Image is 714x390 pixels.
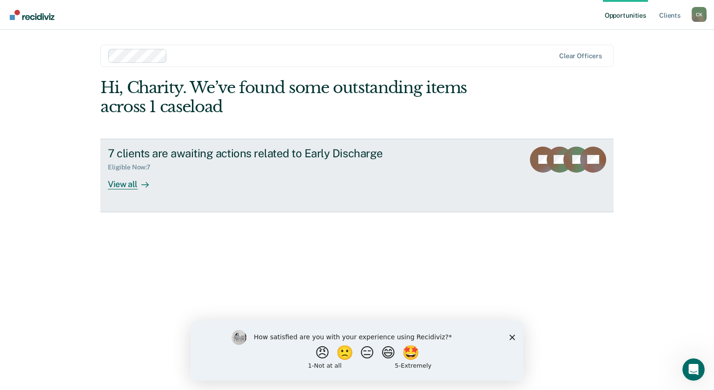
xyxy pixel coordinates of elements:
img: Recidiviz [10,10,54,20]
button: Profile dropdown button [692,7,707,22]
div: C K [692,7,707,22]
div: Hi, Charity. We’ve found some outstanding items across 1 caseload [100,78,511,116]
div: Eligible Now : 7 [108,163,158,171]
iframe: Intercom live chat [682,358,705,381]
a: 7 clients are awaiting actions related to Early DischargeEligible Now:7View all [100,139,614,212]
iframe: Survey by Kim from Recidiviz [191,321,523,381]
div: 7 clients are awaiting actions related to Early Discharge [108,147,434,160]
div: Clear officers [559,52,602,60]
div: View all [108,171,160,189]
